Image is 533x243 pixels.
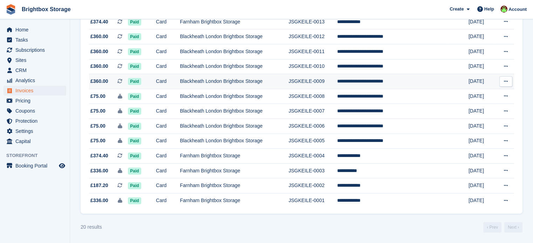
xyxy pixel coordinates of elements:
[90,182,108,189] span: £187.20
[90,122,105,130] span: £75.00
[288,59,337,74] td: JSGKEILE-0010
[180,104,288,119] td: Blackheath London Brightbox Storage
[483,222,501,233] a: Previous
[15,136,57,146] span: Capital
[180,59,288,74] td: Blackheath London Brightbox Storage
[180,193,288,208] td: Farnham Brightbox Storage
[19,3,74,15] a: Brightbox Storage
[288,163,337,178] td: JSGKEILE-0003
[288,149,337,164] td: JSGKEILE-0004
[15,25,57,35] span: Home
[156,134,180,149] td: Card
[90,197,108,204] span: £336.00
[15,76,57,85] span: Analytics
[469,163,495,178] td: [DATE]
[4,76,66,85] a: menu
[288,178,337,193] td: JSGKEILE-0002
[288,44,337,59] td: JSGKEILE-0011
[81,223,102,231] div: 20 results
[288,119,337,134] td: JSGKEILE-0006
[180,29,288,44] td: Blackheath London Brightbox Storage
[4,86,66,95] a: menu
[180,178,288,193] td: Farnham Brightbox Storage
[128,152,141,159] span: Paid
[4,96,66,106] a: menu
[90,107,105,115] span: £75.00
[90,167,108,174] span: £336.00
[15,65,57,75] span: CRM
[508,6,527,13] span: Account
[128,93,141,100] span: Paid
[504,222,522,233] a: Next
[288,29,337,44] td: JSGKEILE-0012
[156,193,180,208] td: Card
[156,74,180,89] td: Card
[4,35,66,45] a: menu
[156,104,180,119] td: Card
[156,163,180,178] td: Card
[4,126,66,136] a: menu
[4,45,66,55] a: menu
[469,119,495,134] td: [DATE]
[469,44,495,59] td: [DATE]
[128,167,141,174] span: Paid
[156,59,180,74] td: Card
[156,44,180,59] td: Card
[156,89,180,104] td: Card
[15,161,57,171] span: Booking Portal
[180,44,288,59] td: Blackheath London Brightbox Storage
[288,104,337,119] td: JSGKEILE-0007
[15,55,57,65] span: Sites
[469,89,495,104] td: [DATE]
[288,134,337,149] td: JSGKEILE-0005
[128,123,141,130] span: Paid
[90,137,105,144] span: £75.00
[4,116,66,126] a: menu
[4,65,66,75] a: menu
[469,193,495,208] td: [DATE]
[180,89,288,104] td: Blackheath London Brightbox Storage
[4,55,66,65] a: menu
[482,222,524,233] nav: Page
[4,106,66,116] a: menu
[156,178,180,193] td: Card
[469,134,495,149] td: [DATE]
[15,116,57,126] span: Protection
[15,45,57,55] span: Subscriptions
[469,149,495,164] td: [DATE]
[469,178,495,193] td: [DATE]
[288,74,337,89] td: JSGKEILE-0009
[156,29,180,44] td: Card
[128,78,141,85] span: Paid
[484,6,494,13] span: Help
[288,14,337,29] td: JSGKEILE-0013
[288,89,337,104] td: JSGKEILE-0008
[15,96,57,106] span: Pricing
[128,63,141,70] span: Paid
[15,86,57,95] span: Invoices
[180,134,288,149] td: Blackheath London Brightbox Storage
[128,197,141,204] span: Paid
[156,149,180,164] td: Card
[58,162,66,170] a: Preview store
[180,163,288,178] td: Farnham Brightbox Storage
[469,74,495,89] td: [DATE]
[156,14,180,29] td: Card
[90,78,108,85] span: £360.00
[128,33,141,40] span: Paid
[6,4,16,15] img: stora-icon-8386f47178a22dfd0bd8f6a31ec36ba5ce8667c1dd55bd0f319d3a0aa187defe.svg
[128,48,141,55] span: Paid
[180,119,288,134] td: Blackheath London Brightbox Storage
[90,93,105,100] span: £75.00
[180,74,288,89] td: Blackheath London Brightbox Storage
[469,29,495,44] td: [DATE]
[4,25,66,35] a: menu
[469,59,495,74] td: [DATE]
[128,108,141,115] span: Paid
[180,149,288,164] td: Farnham Brightbox Storage
[90,152,108,159] span: £374.40
[288,193,337,208] td: JSGKEILE-0001
[128,137,141,144] span: Paid
[469,14,495,29] td: [DATE]
[180,14,288,29] td: Farnham Brightbox Storage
